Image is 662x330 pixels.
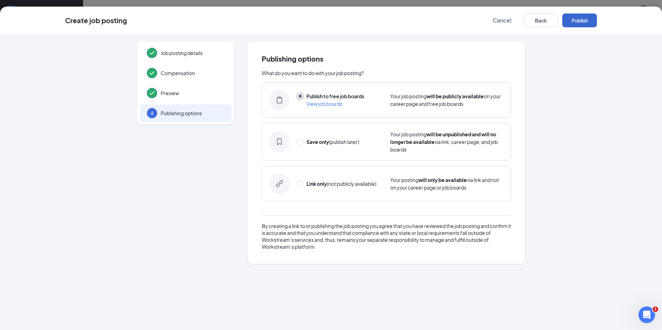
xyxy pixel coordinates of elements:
[306,101,342,107] span: View job boards
[161,70,224,76] span: Compensation
[161,90,224,97] span: Preview
[524,13,558,27] button: Back
[638,306,655,323] iframe: Intercom live chat
[148,69,156,77] svg: Checkmark
[306,139,359,145] span: (publish later)
[262,70,364,76] span: What do you want to do with your job posting?
[276,138,283,145] svg: SaveOnlyIcon
[306,93,364,99] span: Publish to free job boards
[306,181,376,187] span: (not publicly available)
[427,93,484,99] strong: will be publicly available
[653,306,658,312] span: 1
[148,49,156,57] svg: Checkmark
[390,93,501,107] span: Your job posting on your career page and free job boards
[161,49,224,56] span: Job posting details
[65,17,127,24] div: Create job posting
[276,97,283,103] svg: BoardIcon
[151,110,153,117] span: 4
[262,55,511,62] span: Publishing options
[161,110,224,117] span: Publishing options
[562,13,597,27] button: Publish
[485,13,519,27] button: Cancel
[390,177,499,191] span: Your posting via link and not on your career page or job boards
[306,181,327,187] strong: Link only
[493,17,511,24] span: Cancel
[262,222,511,250] div: By creating a link to or publishing the job posting you agree that you have reviewed the job post...
[390,131,498,153] span: Your job posting via link, career page, and job boards
[419,177,467,183] strong: will only be available
[276,180,283,187] svg: LinkOnlyIcon
[390,131,496,145] strong: will be unpublished and will no longer be available
[148,89,156,97] svg: Checkmark
[306,139,329,145] strong: Save only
